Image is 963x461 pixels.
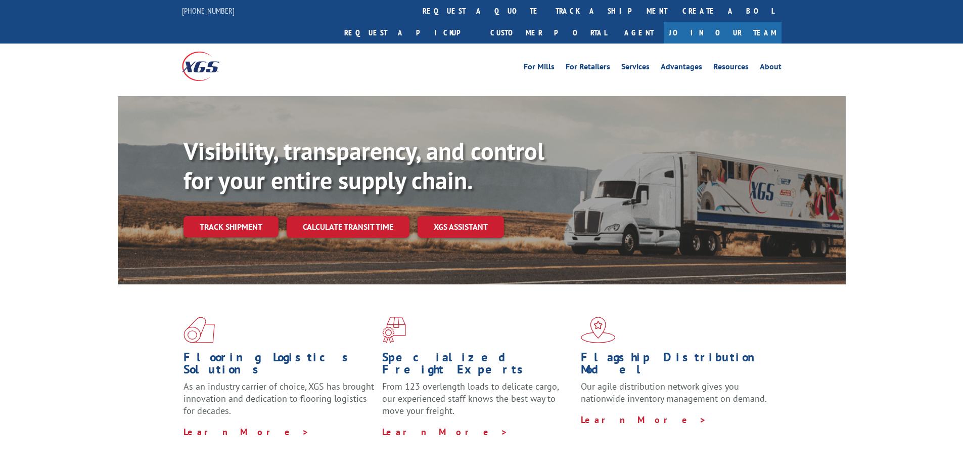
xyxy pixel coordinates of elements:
h1: Specialized Freight Experts [382,351,573,381]
b: Visibility, transparency, and control for your entire supply chain. [184,135,544,196]
a: For Retailers [566,63,610,74]
a: Agent [614,22,664,44]
a: Customer Portal [483,22,614,44]
a: Join Our Team [664,22,782,44]
img: xgs-icon-focused-on-flooring-red [382,317,406,343]
a: For Mills [524,63,555,74]
a: Learn More > [382,426,508,438]
a: XGS ASSISTANT [418,216,504,238]
a: Advantages [661,63,702,74]
a: Services [621,63,650,74]
h1: Flagship Distribution Model [581,351,772,381]
a: Request a pickup [337,22,483,44]
a: Track shipment [184,216,279,237]
a: Resources [713,63,749,74]
a: [PHONE_NUMBER] [182,6,235,16]
h1: Flooring Logistics Solutions [184,351,375,381]
a: Learn More > [184,426,309,438]
a: Learn More > [581,414,707,426]
p: From 123 overlength loads to delicate cargo, our experienced staff knows the best way to move you... [382,381,573,426]
img: xgs-icon-flagship-distribution-model-red [581,317,616,343]
a: Calculate transit time [287,216,409,238]
span: Our agile distribution network gives you nationwide inventory management on demand. [581,381,767,404]
span: As an industry carrier of choice, XGS has brought innovation and dedication to flooring logistics... [184,381,374,416]
a: About [760,63,782,74]
img: xgs-icon-total-supply-chain-intelligence-red [184,317,215,343]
